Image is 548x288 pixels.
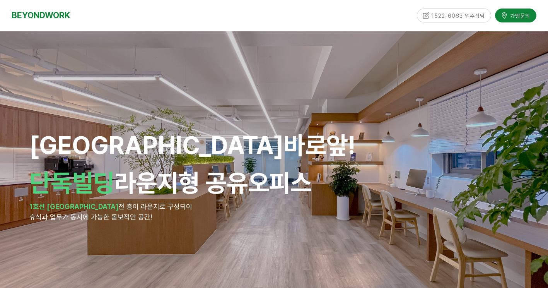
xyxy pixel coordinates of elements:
a: BEYONDWORK [12,8,70,22]
span: 휴식과 업무가 동시에 가능한 돋보적인 공간! [29,213,152,221]
span: 전 층이 라운지로 구성되어 [118,202,192,211]
a: 가맹문의 [495,9,536,22]
span: [GEOGRAPHIC_DATA] [29,130,355,160]
span: 가맹문의 [508,12,530,19]
span: 라운지형 공유오피스 [29,168,312,197]
strong: 1호선 [GEOGRAPHIC_DATA] [29,202,118,211]
span: 바로앞! [284,130,355,160]
span: 단독빌딩 [29,168,114,197]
